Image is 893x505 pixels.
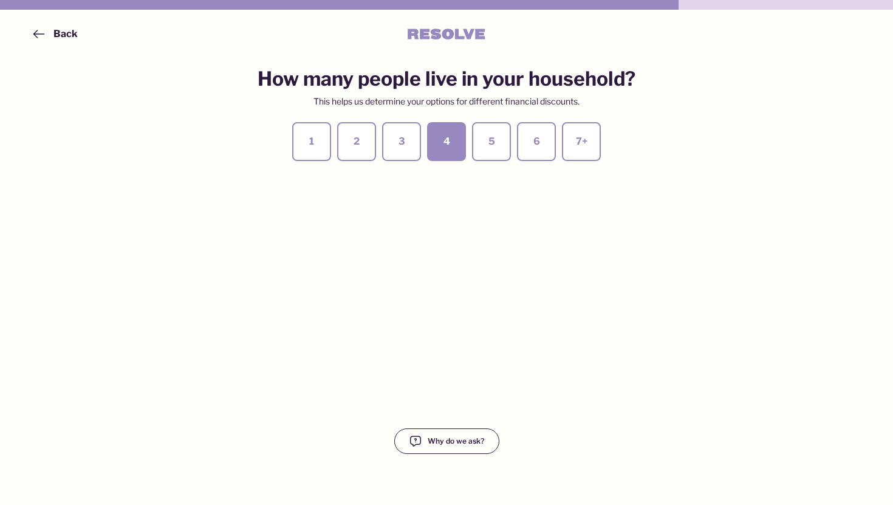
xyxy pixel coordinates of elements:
button: Why do we ask? [394,428,499,454]
div: Back [53,27,78,41]
div: This helps us determine your options for different financial discounts. [313,95,580,108]
div: Why do we ask? [428,436,484,447]
h5: How many people live in your household? [258,67,635,91]
button: Back [30,27,78,41]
